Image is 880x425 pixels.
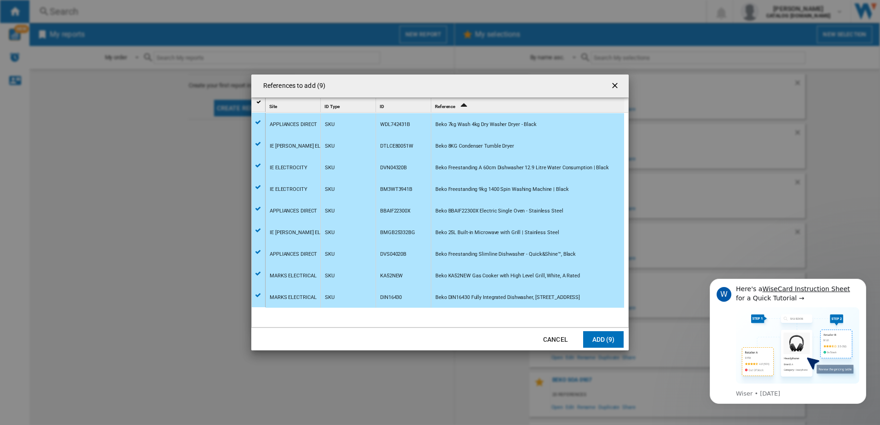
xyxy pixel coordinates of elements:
div: APPLIANCES DIRECT [270,244,317,265]
button: Add (9) [583,331,624,348]
div: Reference Sort Ascending [433,98,624,112]
div: BBAIF22300X [380,201,411,222]
div: IE [PERSON_NAME] ELECTRIC [270,222,337,243]
div: WDL742431B [380,114,410,135]
span: Site [269,104,277,109]
div: KA52NEW [380,265,403,287]
div: DVN04320B [380,157,407,178]
button: getI18NText('BUTTONS.CLOSE_DIALOG') [607,77,625,95]
div: Beko Freestanding 9kg 1400 Spin Washing Machine | Black [435,179,569,200]
div: IE ELECTROCITY [270,179,307,200]
button: Cancel [535,331,576,348]
div: Beko BBAIF22300X Electric Single Oven - Stainless Steel [435,201,563,222]
div: Beko Freestanding Slimline Dishwasher - Quick&Shine™, Black [435,244,576,265]
div: SKU [325,265,335,287]
div: ID Sort None [378,98,431,112]
div: BM3WT3941B [380,179,412,200]
span: Reference [435,104,455,109]
ng-md-icon: getI18NText('BUTTONS.CLOSE_DIALOG') [610,81,621,92]
div: Sort None [267,98,320,112]
div: Sort None [378,98,431,112]
div: DTLCE80051W [380,136,413,157]
div: Beko 8KG Condenser Tumble Dryer [435,136,514,157]
div: SKU [325,222,335,243]
div: Beko DIN16430 Fully Integrated Dishwasher, [STREET_ADDRESS] [435,287,580,308]
div: APPLIANCES DIRECT [270,201,317,222]
div: Beko KA52NEW Gas Cooker with High Level Grill, White, A Rated [435,265,580,287]
div: ID Type Sort None [323,98,376,112]
iframe: Intercom notifications message [696,270,880,409]
div: MARKS ELECTRICAL [270,287,316,308]
div: Beko Freestanding A 60cm Dishwasher 12.9 Litre Water Consumption | Black [435,157,609,178]
div: Beko 25L Built-in Microwave with Grill | Stainless Steel [435,222,559,243]
h4: References to add (9) [259,81,325,91]
div: MARKS ELECTRICAL [270,265,316,287]
div: SKU [325,157,335,178]
div: Beko 7kg Wash 4kg Dry Washer Dryer - Black [435,114,537,135]
div: SKU [325,201,335,222]
div: SKU [325,287,335,308]
div: Site Sort None [267,98,320,112]
div: IE ELECTROCITY [270,157,307,178]
span: ID Type [324,104,340,109]
div: IE [PERSON_NAME] ELECTRIC [270,136,337,157]
div: DIN16430 [380,287,402,308]
div: SKU [325,114,335,135]
div: Sort Ascending [433,98,624,112]
div: SKU [325,179,335,200]
span: Sort Ascending [456,104,471,109]
div: BMGB25332BG [380,222,415,243]
div: Sort None [323,98,376,112]
span: ID [380,104,384,109]
div: APPLIANCES DIRECT [270,114,317,135]
div: SKU [325,244,335,265]
div: SKU [325,136,335,157]
div: DVS04020B [380,244,406,265]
